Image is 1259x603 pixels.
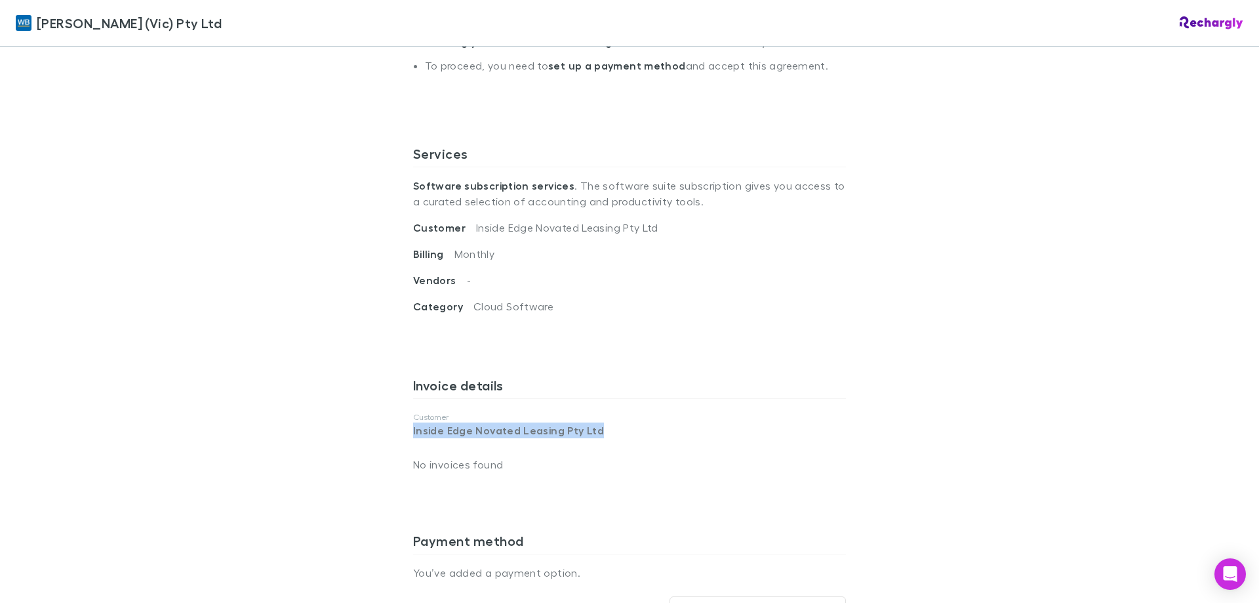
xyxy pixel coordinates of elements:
[467,274,471,286] span: -
[425,35,846,59] li: allows them to future invoices automatically.
[413,533,846,554] h3: Payment method
[454,247,495,260] span: Monthly
[413,221,476,234] span: Customer
[413,300,473,313] span: Category
[37,13,222,33] span: [PERSON_NAME] (Vic) Pty Ltd
[1180,16,1243,30] img: Rechargly Logo
[413,167,846,220] p: . The software suite subscription gives you access to a curated selection of accounting and produ...
[1214,558,1246,590] div: Open Intercom Messenger
[413,565,846,581] p: You’ve added a payment option.
[476,221,658,234] span: Inside Edge Novated Leasing Pty Ltd
[548,59,685,72] strong: set up a payment method
[413,412,846,423] p: Customer
[425,59,846,83] li: To proceed, you need to and accept this agreement.
[473,300,553,312] span: Cloud Software
[413,423,846,438] p: Inside Edge Novated Leasing Pty Ltd
[413,274,467,287] span: Vendors
[16,15,31,31] img: William Buck (Vic) Pty Ltd's Logo
[413,377,846,398] h3: Invoice details
[413,179,574,192] strong: Software subscription services
[413,146,846,167] h3: Services
[413,449,846,480] p: No invoices found
[413,247,454,260] span: Billing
